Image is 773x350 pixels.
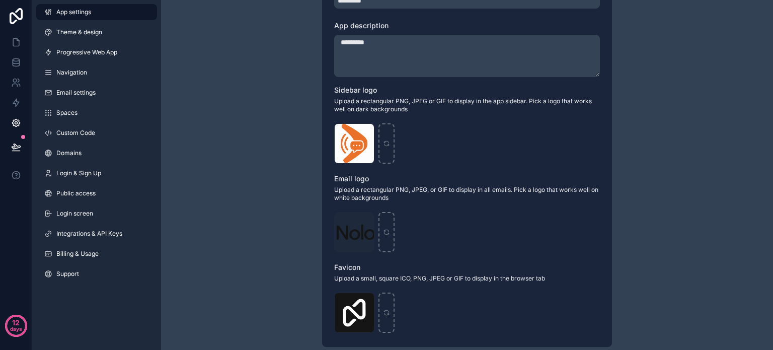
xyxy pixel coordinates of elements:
[36,4,157,20] a: App settings
[56,270,79,278] span: Support
[56,250,99,258] span: Billing & Usage
[36,44,157,60] a: Progressive Web App
[56,149,82,157] span: Domains
[36,105,157,121] a: Spaces
[334,274,600,283] span: Upload a small, square ICO, PNG, JPEG or GIF to display in the browser tab
[56,8,91,16] span: App settings
[56,129,95,137] span: Custom Code
[56,230,122,238] span: Integrations & API Keys
[36,64,157,81] a: Navigation
[36,85,157,101] a: Email settings
[334,97,600,113] span: Upload a rectangular PNG, JPEG or GIF to display in the app sidebar. Pick a logo that works well ...
[36,185,157,201] a: Public access
[56,28,102,36] span: Theme & design
[12,318,20,328] p: 12
[56,189,96,197] span: Public access
[334,263,360,271] span: Favicon
[36,246,157,262] a: Billing & Usage
[334,86,377,94] span: Sidebar logo
[36,24,157,40] a: Theme & design
[36,266,157,282] a: Support
[36,205,157,222] a: Login screen
[56,68,87,77] span: Navigation
[56,209,93,218] span: Login screen
[334,186,600,202] span: Upload a rectangular PNG, JPEG, or GIF to display in all emails. Pick a logo that works well on w...
[10,322,22,336] p: days
[36,125,157,141] a: Custom Code
[36,165,157,181] a: Login & Sign Up
[56,109,78,117] span: Spaces
[334,174,369,183] span: Email logo
[56,48,117,56] span: Progressive Web App
[36,226,157,242] a: Integrations & API Keys
[56,169,101,177] span: Login & Sign Up
[36,145,157,161] a: Domains
[56,89,96,97] span: Email settings
[334,21,389,30] span: App description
